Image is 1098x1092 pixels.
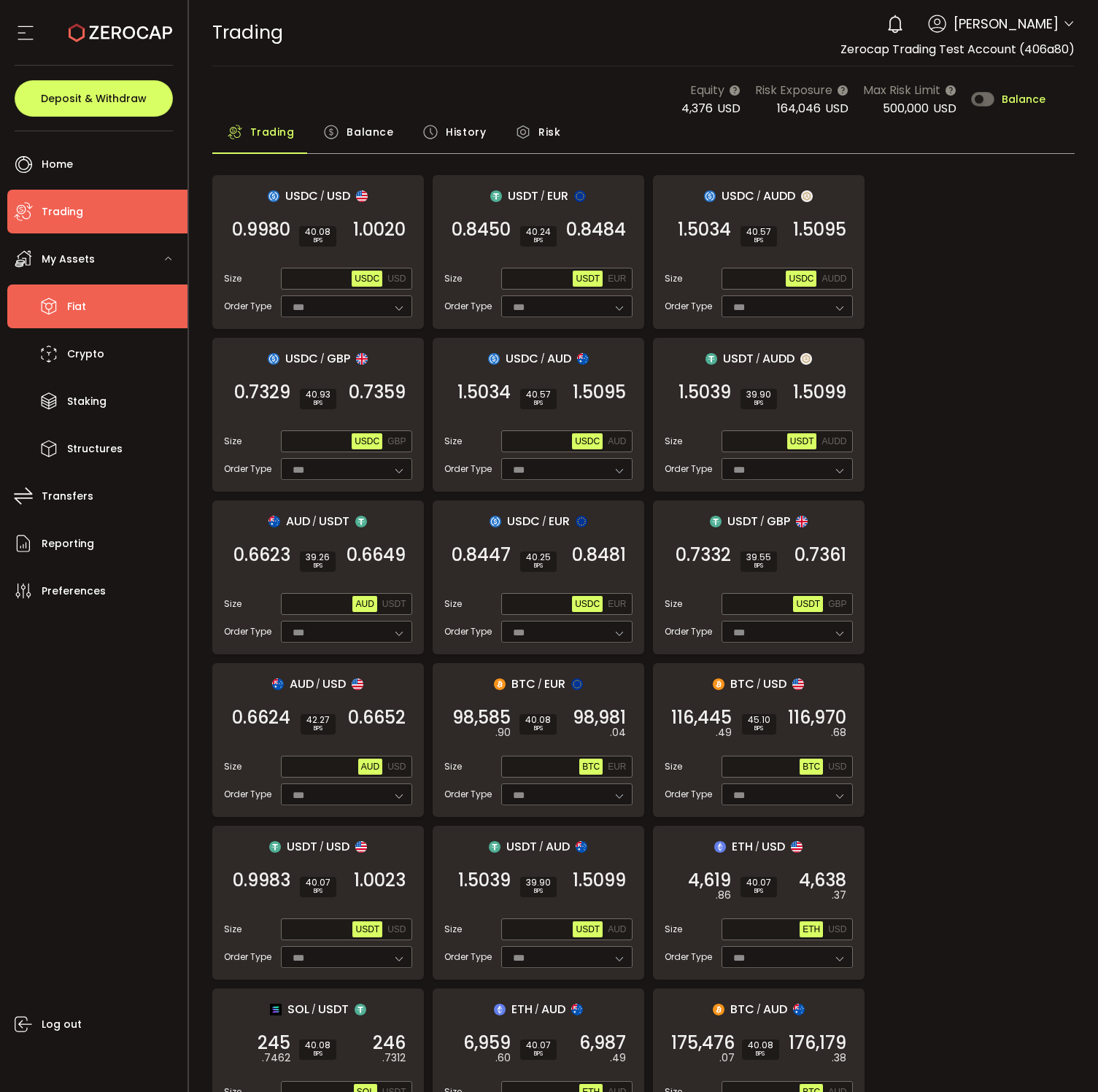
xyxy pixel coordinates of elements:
[526,1041,551,1050] span: 40.07
[608,762,626,772] span: EUR
[384,271,409,287] button: USD
[800,353,812,365] img: zuPXiwguUFiBOIQyqLOiXsnnNitlx7q4LCwEbLHADjIpTka+Lip0HH8D0VTrd02z+wEAAAAASUVORK5CYII=
[355,516,367,527] img: usdt_portfolio.svg
[444,950,492,964] span: Order Type
[526,236,551,245] i: BPS
[825,100,848,117] span: USD
[665,300,712,313] span: Order Type
[608,274,626,284] span: EUR
[268,516,280,527] img: aud_portfolio.svg
[355,1004,366,1015] img: usdt_portfolio.svg
[547,349,571,368] span: AUD
[803,924,820,934] span: ETH
[318,1000,349,1018] span: USDT
[306,878,330,887] span: 40.07
[716,725,732,740] em: .49
[306,399,330,408] i: BPS
[790,436,814,446] span: USDT
[730,675,754,693] span: BTC
[678,385,731,400] span: 1.5039
[608,924,626,934] span: AUD
[575,599,600,609] span: USDC
[353,222,406,237] span: 1.0020
[444,300,492,313] span: Order Type
[671,710,732,725] span: 116,445
[41,93,147,104] span: Deposit & Withdraw
[286,512,310,530] span: AUD
[746,390,771,399] span: 39.90
[793,596,823,612] button: USDT
[355,841,367,853] img: usd_portfolio.svg
[526,1050,551,1058] i: BPS
[67,344,104,365] span: Crypto
[287,1000,309,1018] span: SOL
[444,923,462,936] span: Size
[525,716,551,724] span: 40.08
[312,515,317,528] em: /
[757,190,761,203] em: /
[268,190,279,202] img: usdc_portfolio.svg
[572,433,603,449] button: USDC
[796,516,808,527] img: gbp_portfolio.svg
[727,512,758,530] span: USDT
[262,1050,290,1066] em: .7462
[676,548,731,562] span: 0.7332
[665,950,712,964] span: Order Type
[825,921,849,937] button: USD
[789,274,813,284] span: USDC
[665,625,712,638] span: Order Type
[755,840,759,853] em: /
[42,201,83,222] span: Trading
[716,888,731,903] em: .86
[526,399,551,408] i: BPS
[42,1014,82,1035] span: Log out
[511,1000,533,1018] span: ETH
[821,436,846,446] span: AUDD
[67,438,123,460] span: Structures
[710,516,722,527] img: usdt_portfolio.svg
[571,678,583,690] img: eur_portfolio.svg
[312,1003,316,1016] em: /
[272,678,284,690] img: aud_portfolio.svg
[224,462,271,476] span: Order Type
[1002,94,1045,104] span: Balance
[452,548,511,562] span: 0.8447
[719,1050,735,1066] em: .07
[224,788,271,801] span: Order Type
[306,390,330,399] span: 40.93
[306,553,330,562] span: 39.26
[463,1036,511,1050] span: 6,959
[352,596,376,612] button: AUD
[800,921,823,937] button: ETH
[608,436,626,446] span: AUD
[268,353,279,365] img: usdc_portfolio.svg
[287,837,317,856] span: USDT
[347,548,406,562] span: 0.6649
[384,433,409,449] button: GBP
[665,435,682,448] span: Size
[840,41,1075,58] span: Zerocap Trading Test Account (406a80)
[793,222,846,237] span: 1.5095
[574,190,586,202] img: eur_portfolio.svg
[358,759,382,775] button: AUD
[285,349,318,368] span: USDC
[269,841,281,853] img: usdt_portfolio.svg
[762,349,794,368] span: AUDD
[799,873,846,888] span: 4,638
[488,353,500,365] img: usdc_portfolio.svg
[444,462,492,476] span: Order Type
[327,187,350,205] span: USD
[760,515,765,528] em: /
[490,516,501,527] img: usdc_portfolio.svg
[224,760,241,773] span: Size
[508,187,538,205] span: USDT
[713,678,724,690] img: btc_portfolio.svg
[572,596,603,612] button: USDC
[542,515,546,528] em: /
[305,228,330,236] span: 40.08
[355,924,379,934] span: USDT
[348,710,406,725] span: 0.6652
[444,597,462,611] span: Size
[224,597,241,611] span: Size
[610,725,626,740] em: .04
